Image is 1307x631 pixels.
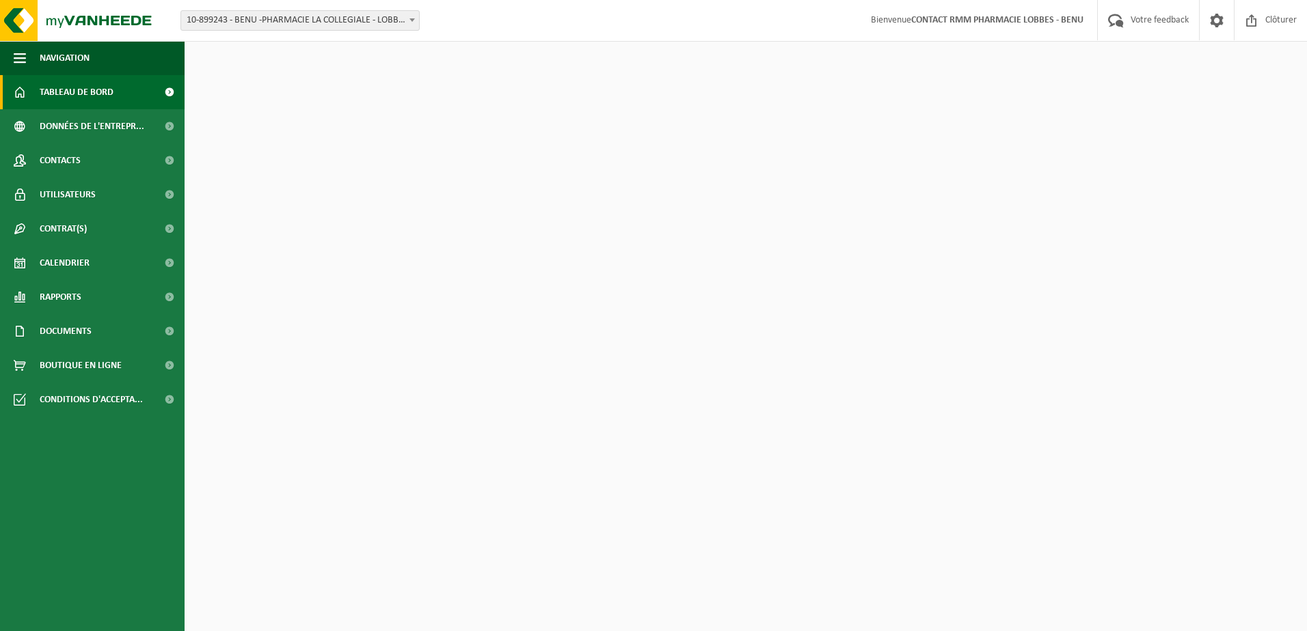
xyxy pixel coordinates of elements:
span: Contacts [40,143,81,178]
span: 10-899243 - BENU -PHARMACIE LA COLLEGIALE - LOBBES [181,11,419,30]
span: Conditions d'accepta... [40,382,143,417]
span: Utilisateurs [40,178,96,212]
span: Données de l'entrepr... [40,109,144,143]
span: 10-899243 - BENU -PHARMACIE LA COLLEGIALE - LOBBES [180,10,420,31]
span: Boutique en ligne [40,348,122,382]
strong: CONTACT RMM PHARMACIE LOBBES - BENU [911,15,1083,25]
span: Navigation [40,41,90,75]
span: Contrat(s) [40,212,87,246]
span: Rapports [40,280,81,314]
span: Calendrier [40,246,90,280]
span: Tableau de bord [40,75,113,109]
span: Documents [40,314,92,348]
